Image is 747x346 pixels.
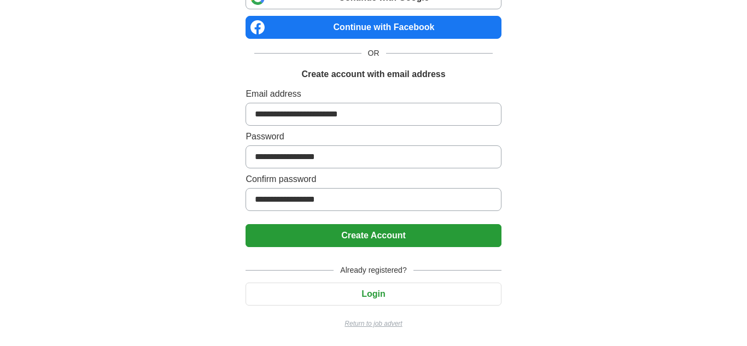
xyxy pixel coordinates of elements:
h1: Create account with email address [301,68,445,81]
label: Password [246,130,501,143]
span: OR [361,48,386,59]
a: Return to job advert [246,319,501,329]
a: Continue with Facebook [246,16,501,39]
button: Create Account [246,224,501,247]
button: Login [246,283,501,306]
label: Confirm password [246,173,501,186]
label: Email address [246,87,501,101]
a: Login [246,289,501,298]
span: Already registered? [334,265,413,276]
